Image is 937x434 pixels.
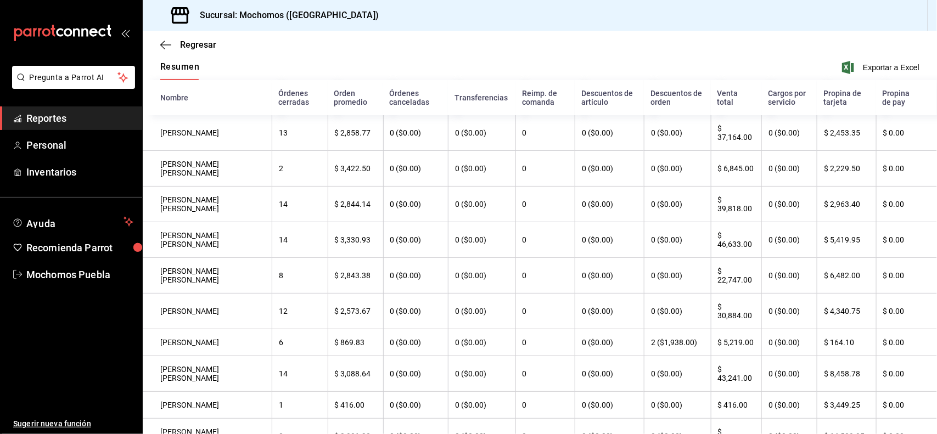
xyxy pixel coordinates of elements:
span: Reportes [26,111,133,126]
th: 0 ($0.00) [383,294,448,329]
span: Inventarios [26,165,133,179]
th: 0 ($0.00) [448,151,515,187]
th: 0 ($0.00) [383,115,448,151]
th: 0 [515,115,575,151]
th: 0 ($0.00) [383,222,448,258]
th: 0 ($0.00) [448,115,515,151]
th: 0 ($0.00) [761,329,817,356]
th: 0 ($0.00) [644,151,710,187]
th: 13 [272,115,328,151]
button: Exportar a Excel [844,61,919,74]
th: [PERSON_NAME] [143,392,272,419]
th: $ 3,449.25 [817,392,876,419]
th: 0 ($0.00) [383,356,448,392]
th: 0 ($0.00) [575,187,644,222]
th: $ 0.00 [876,392,937,419]
th: Venta total [711,80,761,115]
th: 0 ($0.00) [575,392,644,419]
th: 0 ($0.00) [575,151,644,187]
th: 0 ($0.00) [448,392,515,419]
th: 0 ($0.00) [575,329,644,356]
th: [PERSON_NAME] [PERSON_NAME] [143,258,272,294]
th: Órdenes cerradas [272,80,328,115]
th: $ 0.00 [876,151,937,187]
th: 2 ($1,938.00) [644,329,710,356]
th: 1 [272,392,328,419]
th: Orden promedio [328,80,383,115]
th: 14 [272,356,328,392]
th: 0 ($0.00) [761,392,817,419]
th: 6 [272,329,328,356]
th: $ 869.83 [328,329,383,356]
th: $ 8,458.78 [817,356,876,392]
th: 0 ($0.00) [644,115,710,151]
th: 0 ($0.00) [575,222,644,258]
th: 0 ($0.00) [644,294,710,329]
th: 0 ($0.00) [761,356,817,392]
span: Recomienda Parrot [26,240,133,255]
th: $ 2,453.35 [817,115,876,151]
th: 0 [515,294,575,329]
th: [PERSON_NAME] [PERSON_NAME] [143,356,272,392]
th: 0 ($0.00) [644,356,710,392]
a: Pregunta a Parrot AI [8,80,135,91]
span: Mochomos Puebla [26,267,133,282]
th: 0 [515,222,575,258]
div: navigation tabs [160,61,199,80]
th: 0 [515,258,575,294]
th: 0 ($0.00) [644,222,710,258]
th: $ 39,818.00 [711,187,761,222]
th: [PERSON_NAME] [PERSON_NAME] [143,187,272,222]
button: open_drawer_menu [121,29,130,37]
th: $ 0.00 [876,115,937,151]
th: [PERSON_NAME] [143,329,272,356]
th: Propina de tarjeta [817,80,876,115]
button: Pregunta a Parrot AI [12,66,135,89]
th: 14 [272,187,328,222]
th: $ 0.00 [876,222,937,258]
th: 0 ($0.00) [575,294,644,329]
th: 2 [272,151,328,187]
th: $ 416.00 [711,392,761,419]
th: $ 164.10 [817,329,876,356]
th: 0 ($0.00) [383,329,448,356]
th: 0 ($0.00) [383,258,448,294]
h3: Sucursal: Mochomos ([GEOGRAPHIC_DATA]) [191,9,379,22]
button: Regresar [160,40,216,50]
th: 0 ($0.00) [644,187,710,222]
th: 0 ($0.00) [644,258,710,294]
th: [PERSON_NAME] [PERSON_NAME] [143,151,272,187]
th: 0 [515,151,575,187]
th: 0 ($0.00) [761,187,817,222]
th: 0 ($0.00) [448,329,515,356]
th: $ 5,219.00 [711,329,761,356]
span: Ayuda [26,215,119,228]
th: 0 ($0.00) [383,187,448,222]
th: 14 [272,222,328,258]
th: $ 30,884.00 [711,294,761,329]
th: $ 2,963.40 [817,187,876,222]
th: Descuentos de orden [644,80,710,115]
th: Órdenes canceladas [383,80,448,115]
th: $ 0.00 [876,187,937,222]
th: 0 ($0.00) [761,222,817,258]
th: Cargos por servicio [761,80,817,115]
th: $ 46,633.00 [711,222,761,258]
th: [PERSON_NAME] [PERSON_NAME] [143,222,272,258]
th: 0 ($0.00) [644,392,710,419]
th: $ 0.00 [876,294,937,329]
th: 0 ($0.00) [448,258,515,294]
th: 0 ($0.00) [448,294,515,329]
th: $ 416.00 [328,392,383,419]
th: 0 ($0.00) [448,187,515,222]
th: $ 6,845.00 [711,151,761,187]
th: Reimp. de comanda [515,80,575,115]
th: 8 [272,258,328,294]
th: 0 [515,187,575,222]
th: 0 ($0.00) [761,115,817,151]
th: $ 4,340.75 [817,294,876,329]
button: Resumen [160,61,199,80]
th: 0 ($0.00) [575,356,644,392]
th: $ 22,747.00 [711,258,761,294]
th: 12 [272,294,328,329]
